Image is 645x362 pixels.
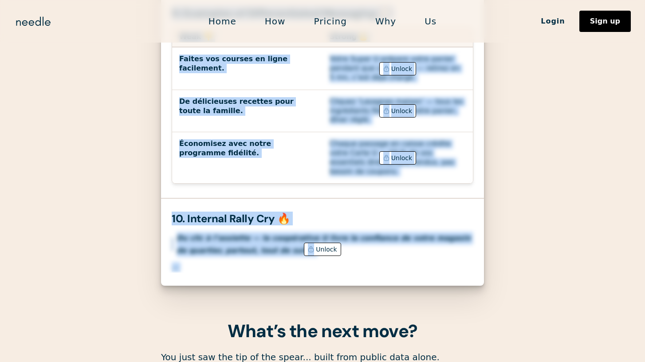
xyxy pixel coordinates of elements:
a: How [251,12,300,31]
a: Home [194,12,251,31]
div: Unlock [391,105,412,117]
strong: What’s the next move? [228,319,417,342]
a: Login [527,14,579,29]
div: Unlock [391,63,412,75]
div: Sign up [590,18,620,25]
a: Pricing [299,12,361,31]
div: 10. Internal Rally Cry 🔥 [172,213,473,224]
a: Us [410,12,451,31]
div: De délicieuses recettes pour toute la famille. [179,97,315,116]
div: Économisez avec notre programme fidélité. [179,139,315,158]
div: Faites vos courses en ligne facilement. [179,55,315,73]
div: Unlock [316,243,337,256]
a: Why [361,12,410,31]
a: Sign up [579,11,631,32]
div: Unlock [391,152,412,164]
